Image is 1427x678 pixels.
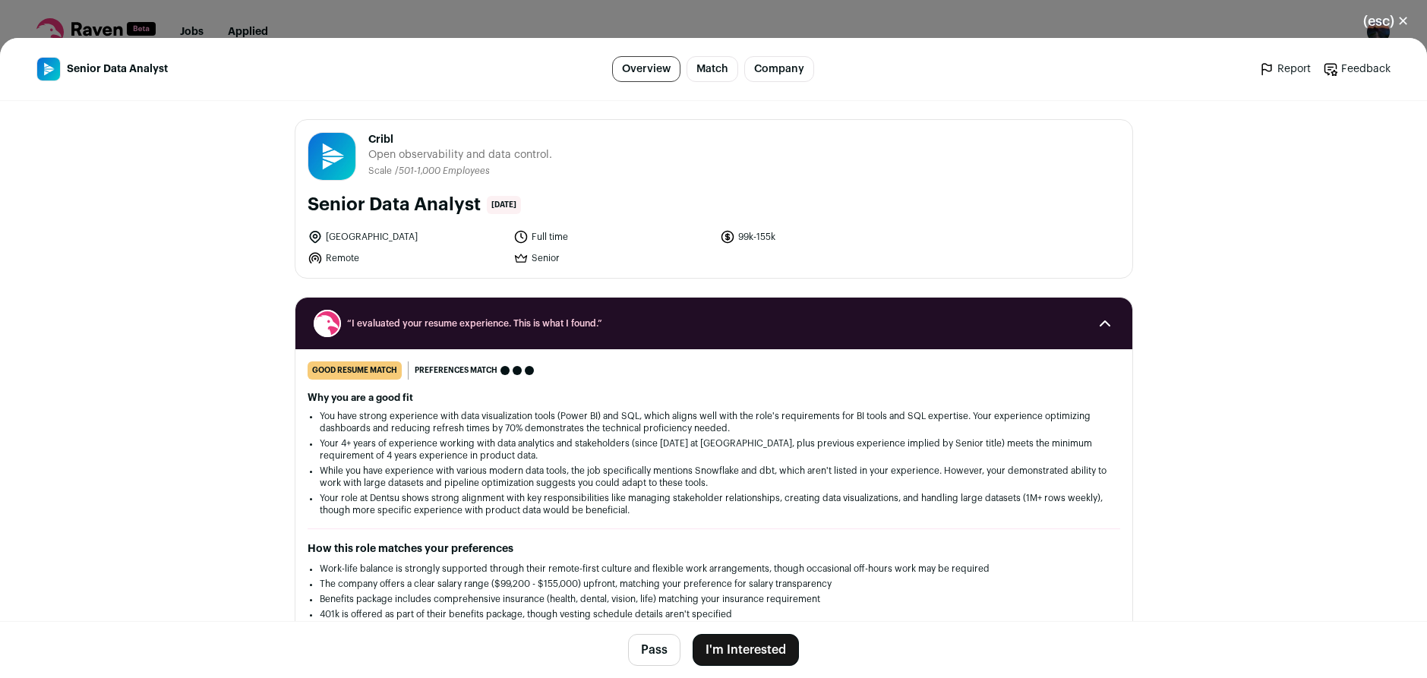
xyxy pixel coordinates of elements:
[368,132,552,147] span: Cribl
[308,229,505,244] li: [GEOGRAPHIC_DATA]
[308,193,481,217] h1: Senior Data Analyst
[347,317,1081,330] span: “I evaluated your resume experience. This is what I found.”
[320,437,1108,462] li: Your 4+ years of experience working with data analytics and stakeholders (since [DATE] at [GEOGRA...
[487,196,521,214] span: [DATE]
[320,563,1108,575] li: Work-life balance is strongly supported through their remote-first culture and flexible work arra...
[320,492,1108,516] li: Your role at Dentsu shows strong alignment with key responsibilities like managing stakeholder re...
[320,578,1108,590] li: The company offers a clear salary range ($99,200 - $155,000) upfront, matching your preference fo...
[513,229,711,244] li: Full time
[308,133,355,180] img: aac85fbee0fd35df2b1d7eceab885039613023d014bee40dd848814b3dafdff0.jpg
[1345,5,1427,38] button: Close modal
[612,56,680,82] a: Overview
[308,392,1120,404] h2: Why you are a good fit
[693,634,799,666] button: I'm Interested
[415,363,497,378] span: Preferences match
[320,465,1108,489] li: While you have experience with various modern data tools, the job specifically mentions Snowflake...
[720,229,917,244] li: 99k-155k
[1259,61,1311,77] a: Report
[513,251,711,266] li: Senior
[308,251,505,266] li: Remote
[687,56,738,82] a: Match
[37,58,60,80] img: aac85fbee0fd35df2b1d7eceab885039613023d014bee40dd848814b3dafdff0.jpg
[320,593,1108,605] li: Benefits package includes comprehensive insurance (health, dental, vision, life) matching your in...
[628,634,680,666] button: Pass
[308,541,1120,557] h2: How this role matches your preferences
[320,608,1108,620] li: 401k is offered as part of their benefits package, though vesting schedule details aren't specified
[368,147,552,162] span: Open observability and data control.
[67,61,168,77] span: Senior Data Analyst
[368,166,395,177] li: Scale
[744,56,814,82] a: Company
[1323,61,1391,77] a: Feedback
[399,166,490,175] span: 501-1,000 Employees
[320,410,1108,434] li: You have strong experience with data visualization tools (Power BI) and SQL, which aligns well wi...
[395,166,490,177] li: /
[308,361,402,380] div: good resume match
